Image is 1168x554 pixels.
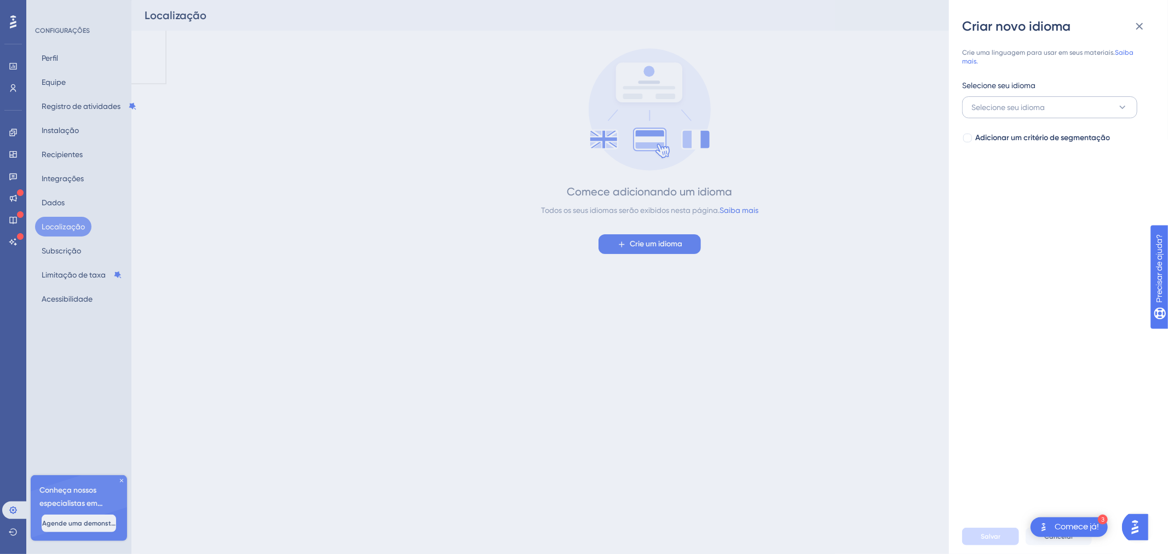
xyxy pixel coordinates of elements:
[26,5,94,13] font: Precisar de ajuda?
[1026,528,1092,545] button: Cancelar
[1122,511,1155,544] iframe: Iniciador do Assistente de IA do UserGuiding
[1101,517,1104,523] font: 3
[962,96,1137,118] button: Selecione seu idioma
[981,533,1000,540] font: Salvar
[962,49,1115,56] font: Crie uma linguagem para usar em seus materiais.
[962,81,1035,90] font: Selecione seu idioma
[962,528,1019,545] button: Salvar
[971,103,1045,112] font: Selecione seu idioma
[1055,522,1099,531] font: Comece já!
[962,18,1071,34] font: Criar novo idioma
[1037,521,1050,534] img: imagem-do-lançador-texto-alternativo
[975,133,1110,142] font: Adicionar um critério de segmentação
[1031,517,1108,537] div: Abra a lista de verificação Comece!, módulos restantes: 3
